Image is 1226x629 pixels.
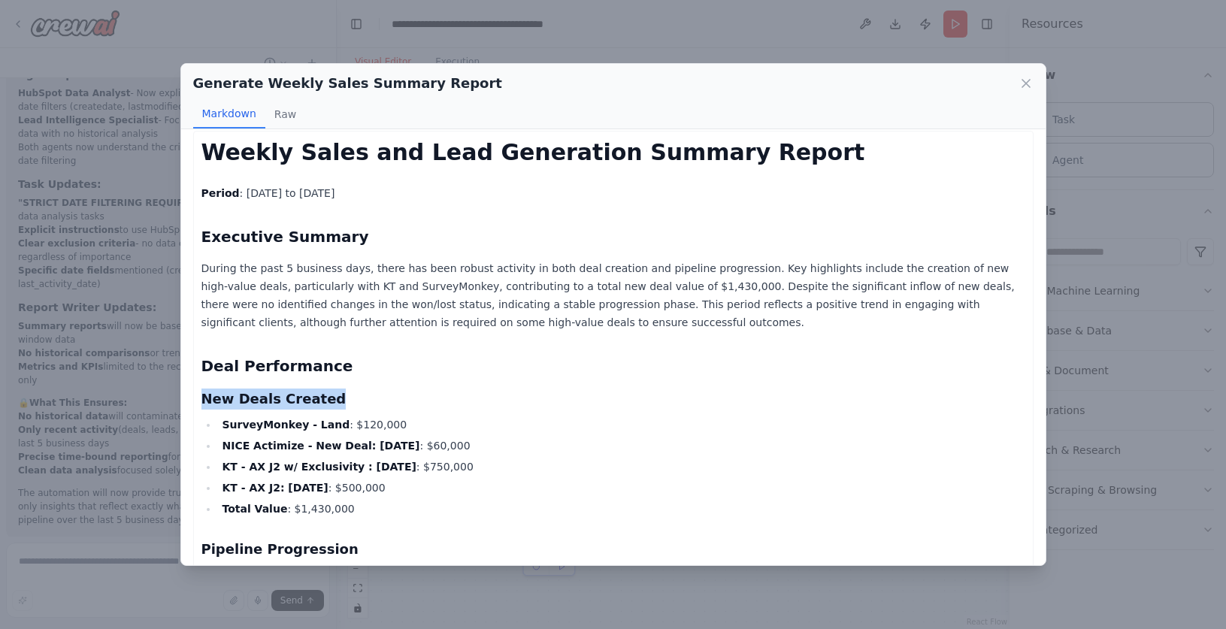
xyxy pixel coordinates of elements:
[222,461,416,473] strong: KT - AX J2 w/ Exclusivity : [DATE]
[201,139,1025,166] h1: Weekly Sales and Lead Generation Summary Report
[265,100,305,129] button: Raw
[201,187,240,199] strong: Period
[201,259,1025,331] p: During the past 5 business days, there has been robust activity in both deal creation and pipelin...
[201,226,1025,247] h2: Executive Summary
[218,500,1025,518] li: : $1,430,000
[222,503,287,515] strong: Total Value
[201,355,1025,376] h2: Deal Performance
[222,440,419,452] strong: NICE Actimize - New Deal: [DATE]
[218,437,1025,455] li: : $60,000
[201,184,1025,202] p: : [DATE] to [DATE]
[201,539,1025,560] h3: Pipeline Progression
[201,389,1025,410] h3: New Deals Created
[222,419,350,431] strong: SurveyMonkey - Land
[218,416,1025,434] li: : $120,000
[193,73,502,94] h2: Generate Weekly Sales Summary Report
[218,458,1025,476] li: : $750,000
[218,479,1025,497] li: : $500,000
[222,482,328,494] strong: KT - AX J2: [DATE]
[193,100,265,129] button: Markdown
